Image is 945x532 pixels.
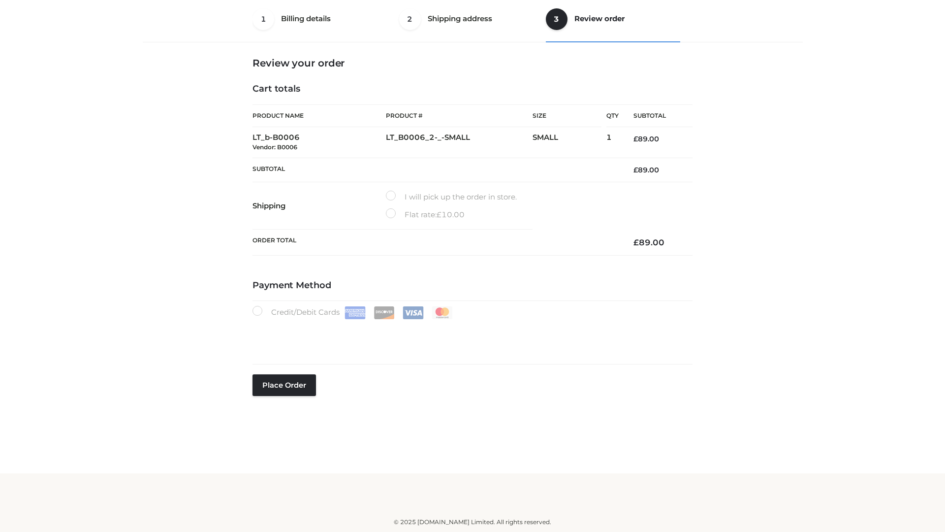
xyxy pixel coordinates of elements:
span: £ [633,237,639,247]
td: 1 [606,127,619,158]
th: Product Name [252,104,386,127]
bdi: 10.00 [437,210,465,219]
th: Shipping [252,182,386,230]
img: Discover [374,306,395,319]
label: Credit/Debit Cards [252,306,454,319]
span: £ [633,166,638,174]
bdi: 89.00 [633,166,659,174]
span: £ [633,134,638,143]
th: Size [533,105,601,127]
h3: Review your order [252,57,693,69]
label: I will pick up the order in store. [386,191,517,203]
span: £ [437,210,441,219]
bdi: 89.00 [633,237,664,247]
img: Visa [403,306,424,319]
div: © 2025 [DOMAIN_NAME] Limited. All rights reserved. [146,517,799,527]
h4: Cart totals [252,84,693,95]
th: Qty [606,104,619,127]
button: Place order [252,374,316,396]
th: Order Total [252,230,619,256]
th: Subtotal [619,105,693,127]
h4: Payment Method [252,280,693,291]
td: LT_b-B0006 [252,127,386,158]
img: Amex [345,306,366,319]
td: SMALL [533,127,606,158]
bdi: 89.00 [633,134,659,143]
label: Flat rate: [386,208,465,221]
th: Subtotal [252,158,619,182]
td: LT_B0006_2-_-SMALL [386,127,533,158]
th: Product # [386,104,533,127]
img: Mastercard [432,306,453,319]
iframe: Secure payment input frame [251,317,691,353]
small: Vendor: B0006 [252,143,297,151]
